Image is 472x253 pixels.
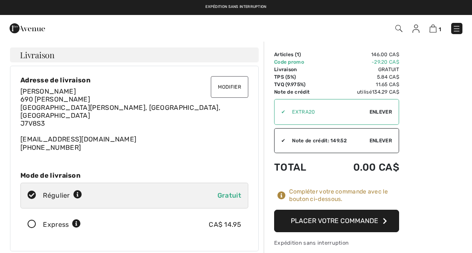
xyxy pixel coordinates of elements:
[20,87,248,151] div: [EMAIL_ADDRESS][DOMAIN_NAME]
[372,89,399,95] span: 134.29 CA$
[430,23,441,33] a: 1
[274,239,399,247] div: Expédition sans interruption
[211,76,248,98] button: Modifier
[274,66,329,73] td: Livraison
[329,81,399,88] td: 11.65 CA$
[275,137,285,144] div: ✔
[395,25,402,32] img: Recherche
[430,25,437,32] img: Panier d'achat
[329,153,399,181] td: 0.00 CA$
[452,25,461,33] img: Menu
[20,51,55,59] span: Livraison
[439,26,441,32] span: 1
[274,81,329,88] td: TVQ (9.975%)
[20,76,248,84] div: Adresse de livraison
[297,52,299,57] span: 1
[329,66,399,73] td: Gratuit
[329,58,399,66] td: -29.20 CA$
[274,73,329,81] td: TPS (5%)
[20,95,220,127] span: 690 [PERSON_NAME] [GEOGRAPHIC_DATA][PERSON_NAME], [GEOGRAPHIC_DATA], [GEOGRAPHIC_DATA] J7V8S3
[285,99,370,124] input: Code promo
[209,220,241,230] div: CA$ 14.95
[285,137,370,144] div: Note de crédit: 149.52
[20,87,76,95] span: [PERSON_NAME]
[274,51,329,58] td: Articles ( )
[10,20,45,37] img: 1ère Avenue
[274,153,329,181] td: Total
[274,88,329,96] td: Note de crédit
[274,58,329,66] td: Code promo
[217,191,241,199] span: Gratuit
[370,108,392,116] span: Enlever
[10,24,45,32] a: 1ère Avenue
[289,188,399,203] div: Compléter votre commande avec le bouton ci-dessous.
[43,191,82,201] div: Régulier
[275,108,285,116] div: ✔
[329,73,399,81] td: 5.84 CA$
[20,144,81,151] a: [PHONE_NUMBER]
[274,210,399,232] button: Placer votre commande
[329,88,399,96] td: utilisé
[20,171,248,179] div: Mode de livraison
[43,220,81,230] div: Express
[370,137,392,144] span: Enlever
[329,51,399,58] td: 146.00 CA$
[412,25,420,33] img: Mes infos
